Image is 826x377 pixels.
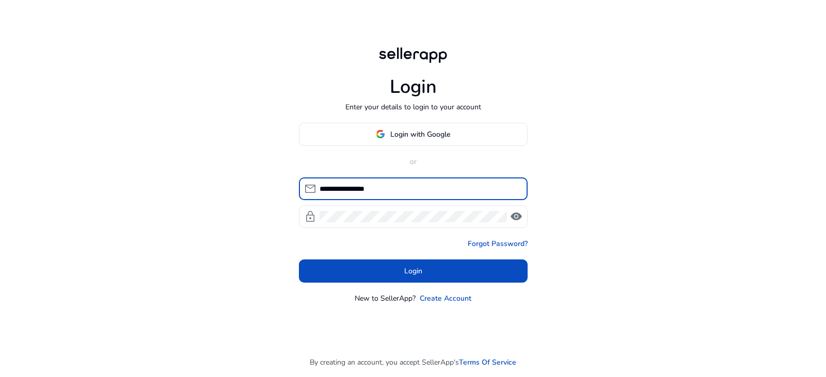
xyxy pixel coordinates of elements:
[299,156,528,167] p: or
[420,293,471,304] a: Create Account
[299,259,528,283] button: Login
[304,183,316,195] span: mail
[304,210,316,223] span: lock
[390,129,450,140] span: Login with Google
[510,210,522,223] span: visibility
[459,357,516,368] a: Terms Of Service
[299,123,528,146] button: Login with Google
[376,129,385,139] img: google-logo.svg
[468,238,528,249] a: Forgot Password?
[355,293,416,304] p: New to SellerApp?
[390,76,437,98] h1: Login
[404,266,422,276] span: Login
[345,102,481,112] p: Enter your details to login to your account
